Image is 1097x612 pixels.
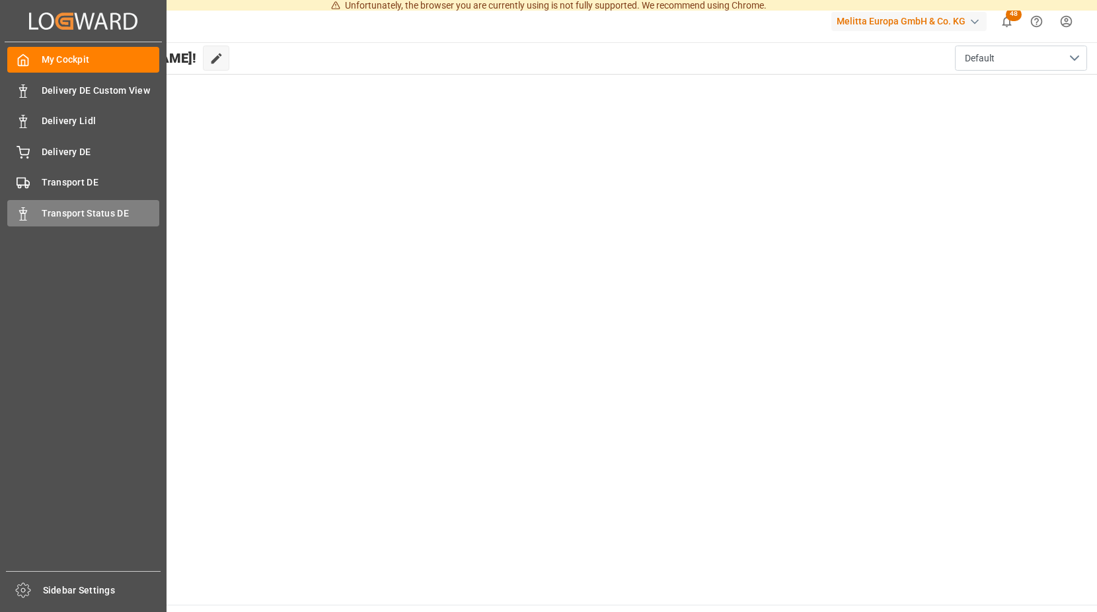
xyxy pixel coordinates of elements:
[831,9,992,34] button: Melitta Europa GmbH & Co. KG
[42,53,160,67] span: My Cockpit
[1022,7,1051,36] button: Help Center
[42,176,160,189] span: Transport DE
[7,139,159,164] a: Delivery DE
[43,584,161,597] span: Sidebar Settings
[992,7,1022,36] button: show 48 new notifications
[7,77,159,103] a: Delivery DE Custom View
[7,108,159,134] a: Delivery Lidl
[831,12,987,31] div: Melitta Europa GmbH & Co. KG
[42,145,160,159] span: Delivery DE
[1006,8,1022,21] span: 48
[42,207,160,221] span: Transport Status DE
[7,200,159,226] a: Transport Status DE
[7,170,159,195] a: Transport DE
[965,51,995,65] span: Default
[955,46,1087,71] button: open menu
[7,47,159,73] a: My Cockpit
[42,114,160,128] span: Delivery Lidl
[42,84,160,98] span: Delivery DE Custom View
